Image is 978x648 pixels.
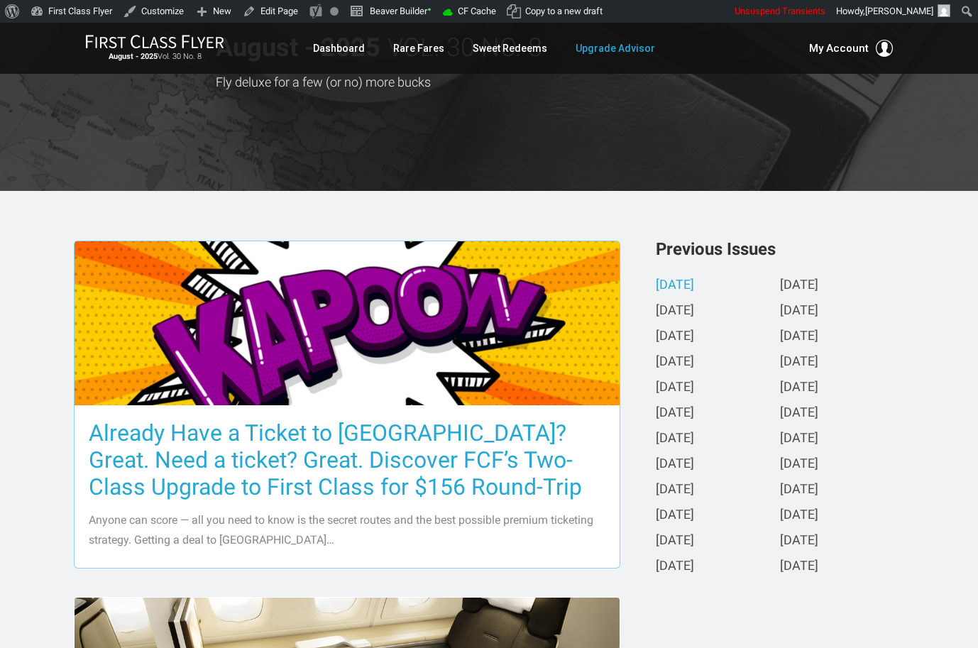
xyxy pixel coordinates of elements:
[780,457,818,472] a: [DATE]
[865,6,933,16] span: [PERSON_NAME]
[780,278,818,293] a: [DATE]
[109,52,158,61] strong: August - 2025
[216,75,833,89] h3: Fly deluxe for a few (or no) more bucks
[313,35,365,61] a: Dashboard
[780,483,818,498] a: [DATE]
[656,278,694,293] a: [DATE]
[656,241,904,258] h3: Previous Issues
[780,355,818,370] a: [DATE]
[656,380,694,395] a: [DATE]
[735,6,825,16] span: Unsuspend Transients
[780,329,818,344] a: [DATE]
[576,35,655,61] a: Upgrade Advisor
[780,508,818,523] a: [DATE]
[656,457,694,472] a: [DATE]
[780,559,818,574] a: [DATE]
[74,241,620,568] a: Already Have a Ticket to [GEOGRAPHIC_DATA]? Great. Need a ticket? Great. Discover FCF’s Two-Class...
[656,329,694,344] a: [DATE]
[656,483,694,498] a: [DATE]
[85,52,224,62] small: Vol. 30 No. 8
[780,406,818,421] a: [DATE]
[780,534,818,549] a: [DATE]
[85,34,224,62] a: First Class FlyerAugust - 2025Vol. 30 No. 8
[427,2,432,17] span: •
[656,559,694,574] a: [DATE]
[656,304,694,319] a: [DATE]
[473,35,547,61] a: Sweet Redeems
[656,355,694,370] a: [DATE]
[780,432,818,446] a: [DATE]
[89,510,605,550] p: Anyone can score — all you need to know is the secret routes and the best possible premium ticket...
[780,304,818,319] a: [DATE]
[656,432,694,446] a: [DATE]
[656,534,694,549] a: [DATE]
[85,34,224,49] img: First Class Flyer
[89,419,605,500] h3: Already Have a Ticket to [GEOGRAPHIC_DATA]? Great. Need a ticket? Great. Discover FCF’s Two-Class...
[393,35,444,61] a: Rare Fares
[809,40,869,57] span: My Account
[656,406,694,421] a: [DATE]
[656,508,694,523] a: [DATE]
[809,40,893,57] button: My Account
[780,380,818,395] a: [DATE]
